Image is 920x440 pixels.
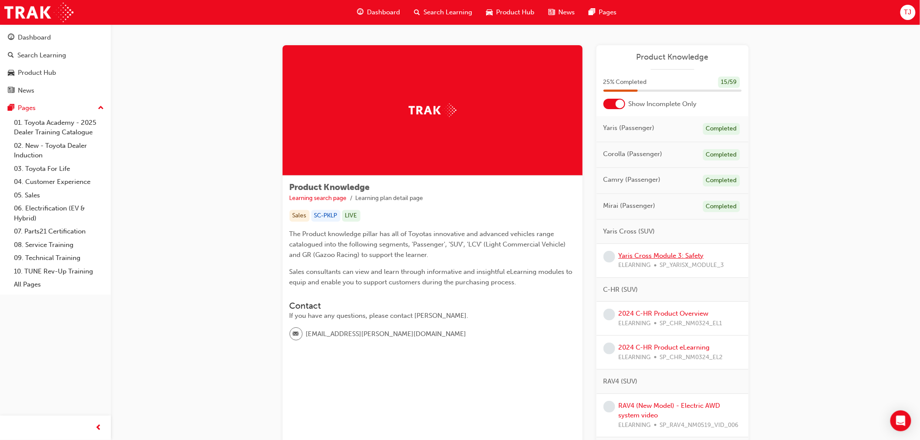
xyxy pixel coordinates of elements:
[290,194,347,202] a: Learning search page
[582,3,624,21] a: pages-iconPages
[619,260,651,270] span: ELEARNING
[619,420,651,430] span: ELEARNING
[619,353,651,363] span: ELEARNING
[603,251,615,263] span: learningRecordVerb_NONE-icon
[10,251,107,265] a: 09. Technical Training
[96,423,102,433] span: prev-icon
[619,343,710,351] a: 2024 C-HR Product eLearning
[603,285,638,295] span: C-HR (SUV)
[703,149,740,161] div: Completed
[3,28,107,100] button: DashboardSearch LearningProduct HubNews
[10,225,107,238] a: 07. Parts21 Certification
[18,68,56,78] div: Product Hub
[424,7,473,17] span: Search Learning
[8,34,14,42] span: guage-icon
[619,402,720,420] a: RAV4 (New Model) - Electric AWD system video
[290,301,576,311] h3: Contact
[559,7,575,17] span: News
[703,201,740,213] div: Completed
[603,201,656,211] span: Mirai (Passenger)
[890,410,911,431] div: Open Intercom Messenger
[290,230,568,259] span: The Product knowledge pillar has all of Toyotas innovative and advanced vehicles range catalogued...
[904,7,912,17] span: TJ
[8,69,14,77] span: car-icon
[603,227,655,237] span: Yaris Cross (SUV)
[703,123,740,135] div: Completed
[589,7,596,18] span: pages-icon
[10,116,107,139] a: 01. Toyota Academy - 2025 Dealer Training Catalogue
[8,87,14,95] span: news-icon
[290,311,576,321] div: If you have any questions, please contact [PERSON_NAME].
[18,86,34,96] div: News
[18,103,36,113] div: Pages
[660,260,724,270] span: SP_YARISX_MODULE_3
[619,252,704,260] a: Yaris Cross Module 3: Safety
[603,343,615,354] span: learningRecordVerb_NONE-icon
[407,3,480,21] a: search-iconSearch Learning
[3,83,107,99] a: News
[10,175,107,189] a: 04. Customer Experience
[3,65,107,81] a: Product Hub
[311,210,340,222] div: SC-PKLP
[409,103,457,117] img: Trak
[414,7,420,18] span: search-icon
[10,238,107,252] a: 08. Service Training
[599,7,617,17] span: Pages
[549,7,555,18] span: news-icon
[350,3,407,21] a: guage-iconDashboard
[603,149,663,159] span: Corolla (Passenger)
[18,33,51,43] div: Dashboard
[603,52,742,62] a: Product Knowledge
[3,100,107,116] button: Pages
[290,210,310,222] div: Sales
[293,329,299,340] span: email-icon
[603,123,655,133] span: Yaris (Passenger)
[660,319,723,329] span: SP_CHR_NM0324_EL1
[356,193,423,203] li: Learning plan detail page
[660,420,739,430] span: SP_RAV4_NM0519_VID_006
[342,210,360,222] div: LIVE
[10,162,107,176] a: 03. Toyota For Life
[3,47,107,63] a: Search Learning
[10,278,107,291] a: All Pages
[703,175,740,187] div: Completed
[487,7,493,18] span: car-icon
[3,30,107,46] a: Dashboard
[10,202,107,225] a: 06. Electrification (EV & Hybrid)
[8,52,14,60] span: search-icon
[542,3,582,21] a: news-iconNews
[603,401,615,413] span: learningRecordVerb_NONE-icon
[629,99,697,109] span: Show Incomplete Only
[603,309,615,320] span: learningRecordVerb_NONE-icon
[290,268,574,286] span: Sales consultants can view and learn through informative and insightful eLearning modules to equi...
[603,175,661,185] span: Camry (Passenger)
[480,3,542,21] a: car-iconProduct Hub
[17,50,66,60] div: Search Learning
[718,77,740,88] div: 15 / 59
[497,7,535,17] span: Product Hub
[660,353,723,363] span: SP_CHR_NM0324_EL2
[619,319,651,329] span: ELEARNING
[10,139,107,162] a: 02. New - Toyota Dealer Induction
[98,103,104,114] span: up-icon
[357,7,364,18] span: guage-icon
[290,182,370,192] span: Product Knowledge
[10,265,107,278] a: 10. TUNE Rev-Up Training
[8,104,14,112] span: pages-icon
[900,5,916,20] button: TJ
[619,310,709,317] a: 2024 C-HR Product Overview
[10,189,107,202] a: 05. Sales
[4,3,73,22] img: Trak
[603,77,647,87] span: 25 % Completed
[306,329,467,339] span: [EMAIL_ADDRESS][PERSON_NAME][DOMAIN_NAME]
[603,377,638,387] span: RAV4 (SUV)
[367,7,400,17] span: Dashboard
